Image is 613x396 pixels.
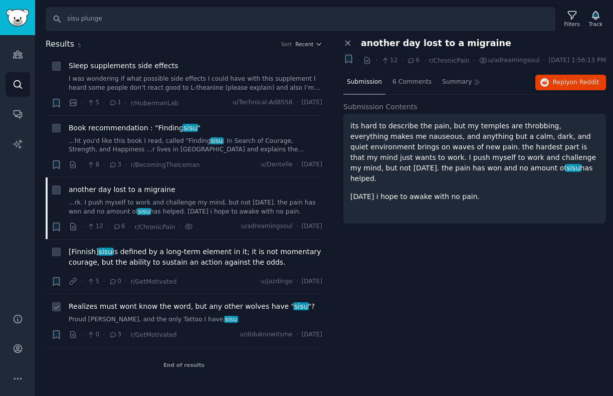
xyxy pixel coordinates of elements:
span: on Reddit [570,79,599,86]
button: Replyon Reddit [535,75,606,91]
span: · [81,222,83,232]
span: · [103,98,105,108]
span: · [81,159,83,170]
span: u/adreamingsoul [241,222,293,231]
p: [DATE] i hope to awake with no pain. [350,191,599,202]
span: r/HubermanLab [130,100,178,107]
span: 12 [87,222,103,231]
span: r/ChronicPain [134,224,175,231]
span: [Finnish] is defined by a long-term element in it; it is not momentary courage, but the ability t... [69,247,322,268]
span: · [296,330,298,339]
span: 5 [78,42,81,48]
span: r/GetMotivated [130,331,176,338]
span: · [81,276,83,287]
span: u/adreamingsoul [488,56,540,65]
span: · [103,329,105,340]
span: sisu [293,302,309,310]
span: · [103,159,105,170]
img: GummySearch logo [6,9,29,27]
a: I was wondering if what possible side effects I could have with this supplement I heard some peop... [69,75,322,92]
span: r/ChronicPain [429,57,470,64]
a: another day lost to a migraine [69,184,175,195]
span: sisu [98,248,113,256]
span: · [107,222,109,232]
span: · [129,222,131,232]
div: End of results [46,347,322,382]
span: · [423,55,425,66]
span: Results [46,38,74,51]
span: · [125,98,127,108]
span: 6 Comments [392,78,432,87]
span: Recent [295,41,313,48]
span: 0 [87,330,99,339]
span: · [125,329,127,340]
span: · [296,222,298,231]
span: 3 [109,330,121,339]
button: Track [585,9,606,30]
span: · [125,159,127,170]
span: another day lost to a migraine [361,38,511,49]
span: Realizes must wont know the word, but any other wolves have " "? [69,301,315,312]
span: sisu [210,137,224,144]
span: Submission Contents [343,102,418,112]
a: Book recommendation : "Findingsisu" [69,123,200,133]
span: [DATE] 1:56:13 PM [549,56,606,65]
div: Sort [281,41,292,48]
span: · [296,98,298,107]
input: Search Keyword [46,7,555,31]
span: [DATE] [302,277,322,286]
span: Book recommendation : "Finding " [69,123,200,133]
a: Proud [PERSON_NAME], and the only Tattoo I have,sisu [69,315,322,324]
span: u/diduknowitsme [240,330,293,339]
span: sisu [182,124,198,132]
span: · [125,276,127,287]
span: [DATE] [302,98,322,107]
span: · [103,276,105,287]
a: Sleep supplements side effects [69,61,178,71]
span: · [296,277,298,286]
span: 3 [109,160,121,169]
a: ...rk. I push myself to work and challenge my mind, but not [DATE]. the pain has won and no amoun... [69,199,322,216]
span: u/jazdingo [261,277,292,286]
span: sisu [565,164,581,172]
span: · [375,55,377,66]
a: [Finnish]sisuis defined by a long-term element in it; it is not momentary courage, but the abilit... [69,247,322,268]
span: Summary [442,78,472,87]
span: · [296,160,298,169]
span: · [473,55,475,66]
span: 5 [87,98,99,107]
div: Track [589,21,602,28]
span: sisu [137,208,150,215]
button: Recent [295,41,322,48]
span: 0 [109,277,121,286]
span: · [357,55,359,66]
span: [DATE] [302,222,322,231]
span: u/Technical-Ad8558 [233,98,292,107]
span: · [401,55,403,66]
span: 6 [407,56,420,65]
span: u/Dentelle [261,160,292,169]
span: · [81,98,83,108]
span: r/GetMotivated [130,278,176,285]
a: ...ht you'd like this book I read, called "Findingsisu: In Search of Courage, Strength, and Happi... [69,137,322,154]
span: [DATE] [302,330,322,339]
span: 5 [87,277,99,286]
span: · [81,329,83,340]
span: 12 [381,56,397,65]
a: Realizes must wont know the word, but any other wolves have "sisu"? [69,301,315,312]
span: r/BecomingTheIceman [130,161,199,168]
span: sisu [224,316,238,323]
span: 6 [113,222,125,231]
span: Reply [553,78,599,87]
span: 8 [87,160,99,169]
div: Filters [564,21,580,28]
p: its hard to describe the pain, but my temples are throbbing, everything makes me nauseous, and an... [350,121,599,184]
span: 1 [109,98,121,107]
span: · [178,222,180,232]
span: Submission [347,78,382,87]
span: [DATE] [302,160,322,169]
span: · [543,56,545,65]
